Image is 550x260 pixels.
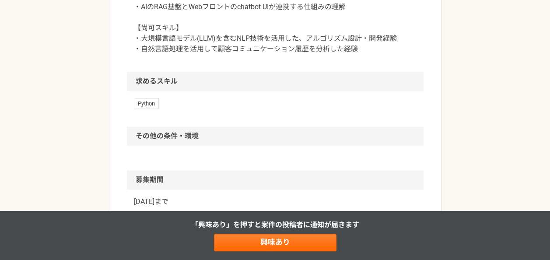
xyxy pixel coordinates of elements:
[127,170,424,190] h2: 募集期間
[127,72,424,91] h2: 求めるスキル
[214,234,336,251] a: 興味あり
[191,220,359,230] p: 「興味あり」を押すと 案件の投稿者に通知が届きます
[127,126,424,146] h2: その他の条件・環境
[134,98,159,109] span: Python
[134,197,417,207] p: [DATE]まで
